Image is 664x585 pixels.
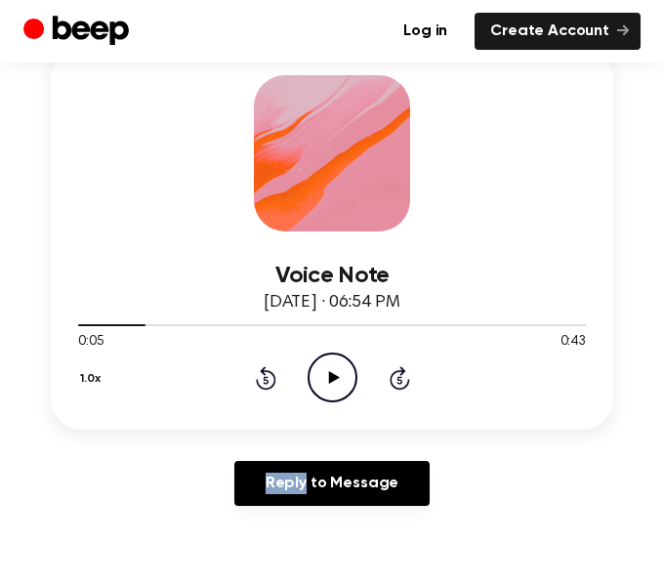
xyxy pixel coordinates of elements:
span: 0:05 [78,332,104,353]
h3: Voice Note [78,263,586,289]
button: 1.0x [78,362,108,396]
a: Create Account [475,13,641,50]
a: Beep [23,13,134,51]
span: [DATE] · 06:54 PM [264,294,400,312]
span: 0:43 [560,332,586,353]
a: Reply to Message [234,461,430,506]
a: Log in [388,13,463,50]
